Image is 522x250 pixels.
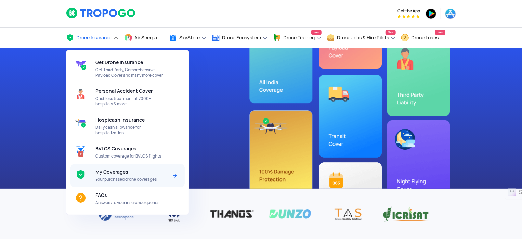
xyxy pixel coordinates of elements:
[95,153,168,159] span: Custom coverage for BVLOS flights
[169,28,207,48] a: SkyStore
[70,83,185,112] a: Personal Accident CoverCashless treatment at 7000+ hospitals & more
[208,206,256,222] img: Thanos Technologies
[382,206,430,222] img: Vicrisat
[95,125,168,136] span: Daily cash allowance for hospitalization
[397,15,420,18] img: App Raking
[435,30,445,35] span: New
[426,8,436,19] img: ic_playstore.png
[171,93,179,102] img: Arrow
[76,35,112,40] span: Drone Insurance
[66,7,136,19] img: logoHeader.svg
[273,28,322,48] a: Drone TrainingNew
[327,28,396,48] a: Drone Jobs & Hire PilotsNew
[397,8,420,14] span: Get the App
[171,195,179,203] img: Arrow
[70,54,185,83] a: Get Drone InsuranceGet Third Party, Comprehensive, Payload Cover and many more cover
[95,96,168,107] span: Cashless treatment at 7000+ hospitals & more
[171,148,179,157] img: Arrow
[171,122,179,130] img: Arrow
[266,206,314,222] img: Dunzo
[337,35,389,40] span: Drone Jobs & Hire Pilots
[95,200,168,205] span: Answers to your insurance queries
[75,60,86,71] img: get-drone-insurance.svg
[95,117,145,123] span: Hospicash Insurance
[95,88,153,94] span: Personal Accident Cover
[222,35,261,40] span: Drone Ecosystem
[95,177,168,182] span: Your purchased drone coverages
[386,30,396,35] span: New
[95,146,136,151] span: BVLOS Coverages
[95,67,168,78] span: Get Third Party, Comprehensive, Payload Cover and many more cover
[401,28,445,48] a: Drone LoansNew
[324,206,372,222] img: TAS
[171,65,179,73] img: Arrow
[95,60,143,65] span: Get Drone Insurance
[75,117,86,128] img: ic_hospicash.svg
[75,169,86,180] img: ic_mycoverage.svg
[311,30,322,35] span: New
[75,88,86,99] img: ic_pacover_header.svg
[445,8,456,19] img: ic_appstore.png
[70,141,185,164] a: BVLOS CoveragesCustom coverage for BVLOS flights
[66,28,119,48] a: Drone Insurance
[75,146,86,157] img: ic_BVLOS%20Coverages.svg
[95,169,128,175] span: My Coverages
[75,192,86,203] img: ic_FAQs.svg
[70,112,185,141] a: Hospicash InsuranceDaily cash allowance for hospitalization
[171,172,179,180] img: Arrow
[134,35,157,40] span: Air Sherpa
[179,35,200,40] span: SkyStore
[283,35,315,40] span: Drone Training
[124,28,164,48] a: Air Sherpa
[411,35,439,40] span: Drone Loans
[212,28,268,48] a: Drone Ecosystem
[95,192,107,198] span: FAQs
